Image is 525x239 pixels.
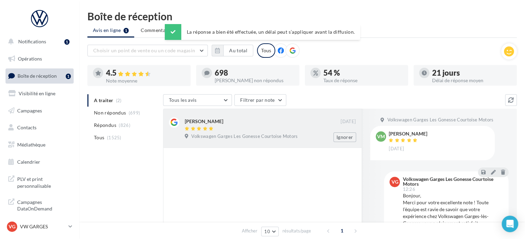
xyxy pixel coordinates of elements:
[18,39,46,44] span: Notifications
[341,119,356,125] span: [DATE]
[87,45,208,56] button: Choisir un point de vente ou un code magasin
[4,155,75,169] a: Calendrier
[119,122,130,128] span: (826)
[223,45,253,56] button: Au total
[4,86,75,101] a: Visibilité en ligne
[9,223,15,230] span: VG
[432,69,511,77] div: 21 jours
[141,27,174,34] span: Commentaires
[165,24,360,40] div: La réponse a bien été effectuée, un délai peut s’appliquer avant la diffusion.
[129,110,140,116] span: (699)
[323,78,403,83] div: Taux de réponse
[336,225,347,236] span: 1
[4,138,75,152] a: Médiathèque
[17,174,71,189] span: PLV et print personnalisable
[403,187,415,192] span: 12:26
[94,109,126,116] span: Non répondus
[261,227,279,236] button: 10
[212,45,253,56] button: Au total
[107,135,121,140] span: (1525)
[215,69,294,77] div: 698
[333,132,356,142] button: Ignorer
[169,97,197,103] span: Tous les avis
[234,94,286,106] button: Filtrer par note
[64,39,69,45] div: 1
[6,220,74,233] a: VG VW GARGES
[282,228,311,234] span: résultats/page
[18,73,57,79] span: Boîte de réception
[17,124,36,130] span: Contacts
[4,104,75,118] a: Campagnes
[87,11,517,21] div: Boîte de réception
[403,177,502,186] div: Volkswagen Garges Les Gonesse Courtoise Motors
[19,90,55,96] span: Visibilité en ligne
[163,94,232,106] button: Tous les avis
[264,229,270,234] span: 10
[94,122,116,129] span: Répondus
[66,74,71,79] div: 1
[215,78,294,83] div: [PERSON_NAME] non répondus
[185,118,223,125] div: [PERSON_NAME]
[4,195,75,215] a: Campagnes DataOnDemand
[389,131,427,136] div: [PERSON_NAME]
[4,68,75,83] a: Boîte de réception1
[4,34,72,49] button: Notifications 1
[106,78,185,83] div: Note moyenne
[242,228,257,234] span: Afficher
[323,69,403,77] div: 54 %
[257,43,275,58] div: Tous
[377,133,385,140] span: VM
[106,69,185,77] div: 4.5
[391,178,398,185] span: VG
[93,47,195,53] span: Choisir un point de vente ou un code magasin
[4,172,75,192] a: PLV et print personnalisable
[17,107,42,113] span: Campagnes
[389,146,404,152] span: [DATE]
[17,197,71,212] span: Campagnes DataOnDemand
[17,142,45,148] span: Médiathèque
[502,216,518,232] div: Open Intercom Messenger
[20,223,66,230] p: VW GARGES
[17,159,40,165] span: Calendrier
[4,52,75,66] a: Opérations
[18,56,42,62] span: Opérations
[4,120,75,135] a: Contacts
[94,134,104,141] span: Tous
[432,78,511,83] div: Délai de réponse moyen
[387,117,493,123] span: Volkswagen Garges Les Gonesse Courtoise Motors
[191,133,298,140] span: Volkswagen Garges Les Gonesse Courtoise Motors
